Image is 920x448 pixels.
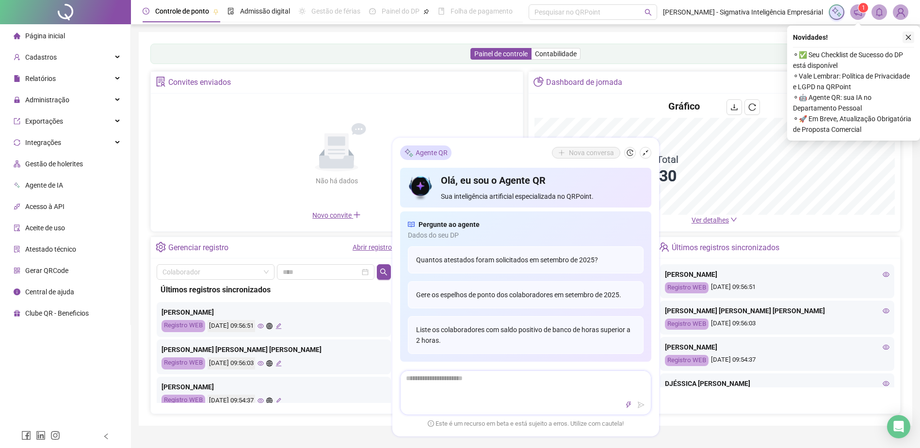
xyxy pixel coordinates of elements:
span: instagram [50,431,60,440]
span: Cadastros [25,53,57,61]
div: Gere os espelhos de ponto dos colaboradores em setembro de 2025. [408,281,644,308]
span: apartment [14,160,20,167]
span: Central de ajuda [25,288,74,296]
h4: Gráfico [668,99,700,113]
span: ⚬ Vale Lembrar: Política de Privacidade e LGPD na QRPoint [793,71,914,92]
div: Registro WEB [665,355,709,366]
button: thunderbolt [623,399,634,411]
span: eye [883,307,889,314]
span: file [14,75,20,82]
button: send [635,399,647,411]
div: [DATE] 09:56:03 [208,357,255,369]
span: info-circle [14,288,20,295]
span: api [14,203,20,210]
a: Abrir registro [353,243,392,251]
div: [PERSON_NAME] [PERSON_NAME] [PERSON_NAME] [665,305,889,316]
span: bell [875,8,884,16]
span: Admissão digital [240,7,290,15]
span: Este é um recurso em beta e está sujeito a erros. Utilize com cautela! [428,419,624,429]
span: audit [14,224,20,231]
span: Painel do DP [382,7,420,15]
div: Open Intercom Messenger [887,415,910,438]
span: Gestão de férias [311,7,360,15]
span: sync [14,139,20,146]
span: qrcode [14,267,20,274]
span: shrink [642,149,649,156]
span: Dados do seu DP [408,230,644,240]
span: search [645,9,652,16]
span: Folha de pagamento [451,7,513,15]
span: thunderbolt [625,401,632,408]
div: [DATE] 09:54:37 [208,395,255,407]
span: dashboard [369,8,376,15]
span: Relatórios [25,75,56,82]
span: setting [156,242,166,252]
span: edit [275,360,282,367]
span: Contabilidade [535,50,577,58]
button: Nova conversa [552,147,620,159]
div: [DATE] 09:54:37 [665,355,889,366]
span: Exportações [25,117,63,125]
span: eye [258,323,264,329]
div: Registro WEB [665,282,709,293]
span: solution [14,246,20,253]
div: Quantos atestados foram solicitados em setembro de 2025? [408,246,644,273]
div: [PERSON_NAME] [161,307,386,318]
span: Controle de ponto [155,7,209,15]
h4: Olá, eu sou o Agente QR [441,174,643,187]
span: pushpin [213,9,219,15]
div: DJÉSSICA [PERSON_NAME] [665,378,889,389]
span: export [14,118,20,125]
span: left [103,433,110,440]
img: sparkle-icon.fc2bf0ac1784a2077858766a79e2daf3.svg [404,147,414,158]
div: Últimos registros sincronizados [672,240,779,256]
span: history [627,149,633,156]
span: Página inicial [25,32,65,40]
span: lock [14,96,20,103]
span: close [905,34,912,41]
div: Registro WEB [161,357,205,369]
span: ⚬ 🤖 Agente QR: sua IA no Departamento Pessoal [793,92,914,113]
span: Sua inteligência artificial especializada no QRPoint. [441,191,643,202]
div: [DATE] 09:56:51 [208,320,255,332]
span: eye [883,344,889,351]
span: 1 [862,4,865,11]
div: [PERSON_NAME] [665,269,889,280]
span: edit [275,398,282,404]
div: Liste os colaboradores com saldo positivo de banco de horas superior a 2 horas. [408,316,644,354]
span: down [730,216,737,223]
span: ⚬ 🚀 Em Breve, Atualização Obrigatória de Proposta Comercial [793,113,914,135]
span: solution [156,77,166,87]
div: [PERSON_NAME] [161,382,386,392]
span: gift [14,310,20,317]
div: Últimos registros sincronizados [161,284,387,296]
span: Administração [25,96,69,104]
span: pushpin [423,9,429,15]
div: [PERSON_NAME] [665,342,889,352]
span: eye [258,360,264,367]
span: user-add [14,54,20,61]
span: notification [854,8,862,16]
span: Agente de IA [25,181,63,189]
span: eye [883,271,889,278]
span: eye [883,380,889,387]
div: [DATE] 09:56:03 [665,319,889,330]
span: Clube QR - Beneficios [25,309,89,317]
span: facebook [21,431,31,440]
span: eye [258,398,264,404]
span: Ver detalhes [692,216,729,224]
div: Gerenciar registro [168,240,228,256]
a: Ver detalhes down [692,216,737,224]
span: Pergunte ao agente [419,219,480,230]
span: linkedin [36,431,46,440]
div: Registro WEB [161,395,205,407]
span: global [266,398,273,404]
span: global [266,323,273,329]
span: Novidades ! [793,32,828,43]
span: [PERSON_NAME] - Sigmativa Inteligência Empresárial [663,7,823,17]
span: Gestão de holerites [25,160,83,168]
span: download [730,103,738,111]
span: Integrações [25,139,61,146]
span: plus [353,211,361,219]
span: Aceite de uso [25,224,65,232]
